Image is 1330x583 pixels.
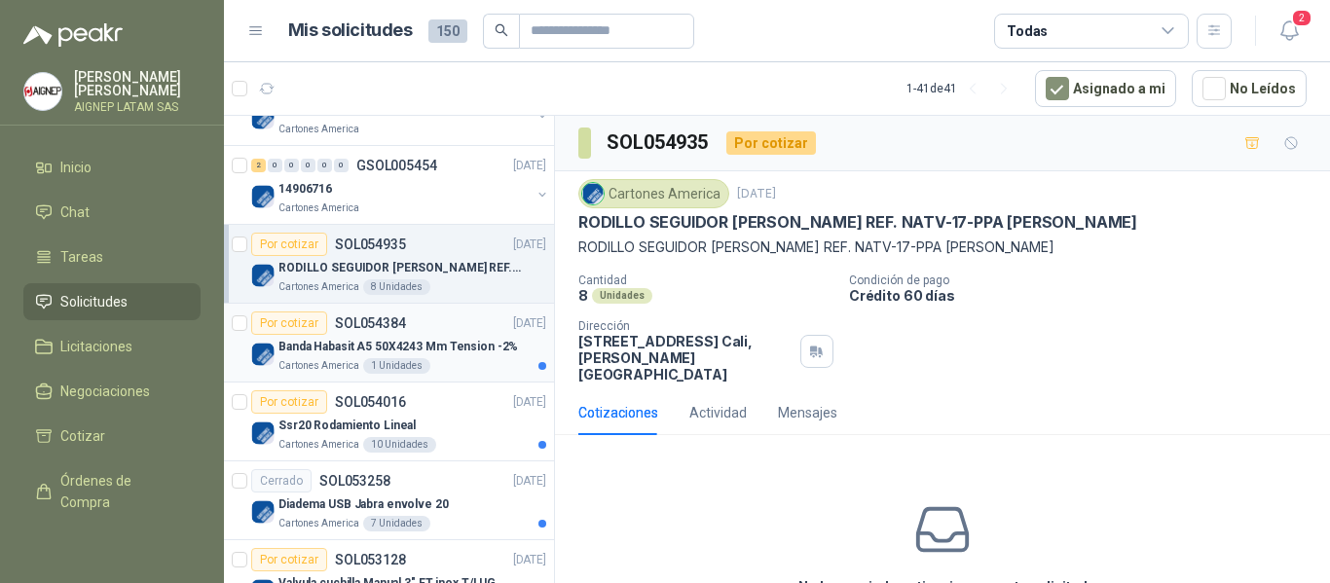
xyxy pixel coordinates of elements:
[60,201,90,223] span: Chat
[284,159,299,172] div: 0
[74,70,201,97] p: [PERSON_NAME] [PERSON_NAME]
[319,474,390,488] p: SOL053258
[363,516,430,531] div: 7 Unidades
[578,333,793,383] p: [STREET_ADDRESS] Cali , [PERSON_NAME][GEOGRAPHIC_DATA]
[60,336,132,357] span: Licitaciones
[578,237,1307,258] p: RODILLO SEGUIDOR [PERSON_NAME] REF. NATV-17-PPA [PERSON_NAME]
[513,393,546,412] p: [DATE]
[23,373,201,410] a: Negociaciones
[251,343,275,366] img: Company Logo
[737,185,776,203] p: [DATE]
[578,402,658,423] div: Cotizaciones
[278,180,332,199] p: 14906716
[23,194,201,231] a: Chat
[334,159,349,172] div: 0
[1035,70,1176,107] button: Asignado a mi
[363,358,430,374] div: 1 Unidades
[251,469,312,492] div: Cerrado
[224,461,554,540] a: CerradoSOL053258[DATE] Company LogoDiadema USB Jabra envolve 20Cartones America7 Unidades
[60,381,150,402] span: Negociaciones
[60,157,92,178] span: Inicio
[356,159,437,172] p: GSOL005454
[224,304,554,383] a: Por cotizarSOL054384[DATE] Company LogoBanda Habasit A5 50X4243 Mm Tension -2%Cartones America1 U...
[251,106,275,129] img: Company Logo
[592,288,652,304] div: Unidades
[278,200,359,216] p: Cartones America
[1272,14,1307,49] button: 2
[60,291,128,312] span: Solicitudes
[251,159,266,172] div: 2
[278,358,359,374] p: Cartones America
[301,159,315,172] div: 0
[335,316,406,330] p: SOL054384
[335,395,406,409] p: SOL054016
[578,273,833,287] p: Cantidad
[278,259,521,277] p: RODILLO SEGUIDOR [PERSON_NAME] REF. NATV-17-PPA [PERSON_NAME]
[288,17,413,45] h1: Mis solicitudes
[23,418,201,455] a: Cotizar
[582,183,604,204] img: Company Logo
[778,402,837,423] div: Mensajes
[278,495,449,514] p: Diadema USB Jabra envolve 20
[363,279,430,295] div: 8 Unidades
[251,548,327,571] div: Por cotizar
[251,264,275,287] img: Company Logo
[513,157,546,175] p: [DATE]
[278,417,416,435] p: Ssr20 Rodamiento Lineal
[578,319,793,333] p: Dirección
[74,101,201,113] p: AIGNEP LATAM SAS
[1192,70,1307,107] button: No Leídos
[578,212,1137,233] p: RODILLO SEGUIDOR [PERSON_NAME] REF. NATV-17-PPA [PERSON_NAME]
[428,19,467,43] span: 150
[513,551,546,569] p: [DATE]
[23,328,201,365] a: Licitaciones
[689,402,747,423] div: Actividad
[23,528,201,565] a: Remisiones
[60,470,182,513] span: Órdenes de Compra
[268,159,282,172] div: 0
[23,23,123,47] img: Logo peakr
[278,437,359,453] p: Cartones America
[278,516,359,531] p: Cartones America
[1007,20,1048,42] div: Todas
[224,225,554,304] a: Por cotizarSOL054935[DATE] Company LogoRODILLO SEGUIDOR [PERSON_NAME] REF. NATV-17-PPA [PERSON_NA...
[24,73,61,110] img: Company Logo
[251,390,327,414] div: Por cotizar
[1291,9,1312,27] span: 2
[849,273,1322,287] p: Condición de pago
[317,159,332,172] div: 0
[251,185,275,208] img: Company Logo
[335,553,406,566] p: SOL053128
[23,238,201,275] a: Tareas
[578,287,588,304] p: 8
[513,236,546,254] p: [DATE]
[251,154,550,216] a: 2 0 0 0 0 0 GSOL005454[DATE] Company Logo14906716Cartones America
[251,311,327,335] div: Por cotizar
[513,472,546,491] p: [DATE]
[23,462,201,521] a: Órdenes de Compra
[278,279,359,295] p: Cartones America
[251,421,275,445] img: Company Logo
[513,314,546,333] p: [DATE]
[495,23,508,37] span: search
[578,179,729,208] div: Cartones America
[23,283,201,320] a: Solicitudes
[607,128,711,158] h3: SOL054935
[23,149,201,186] a: Inicio
[251,233,327,256] div: Por cotizar
[726,131,816,155] div: Por cotizar
[849,287,1322,304] p: Crédito 60 días
[224,383,554,461] a: Por cotizarSOL054016[DATE] Company LogoSsr20 Rodamiento LinealCartones America10 Unidades
[335,237,406,251] p: SOL054935
[60,246,103,268] span: Tareas
[251,500,275,524] img: Company Logo
[906,73,1019,104] div: 1 - 41 de 41
[363,437,436,453] div: 10 Unidades
[278,122,359,137] p: Cartones America
[60,425,105,447] span: Cotizar
[278,338,518,356] p: Banda Habasit A5 50X4243 Mm Tension -2%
